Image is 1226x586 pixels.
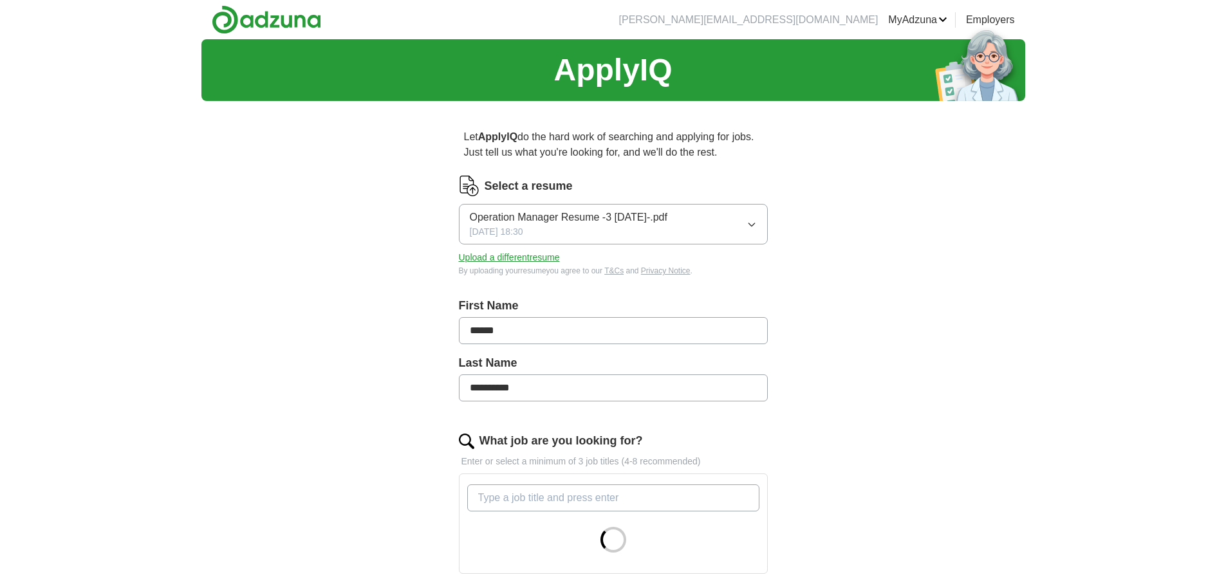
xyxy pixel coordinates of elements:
[604,266,624,275] a: T&Cs
[212,5,321,34] img: Adzuna logo
[478,131,517,142] strong: ApplyIQ
[888,12,947,28] a: MyAdzuna
[459,434,474,449] img: search.png
[459,354,768,372] label: Last Name
[459,176,479,196] img: CV Icon
[485,178,573,195] label: Select a resume
[459,455,768,468] p: Enter or select a minimum of 3 job titles (4-8 recommended)
[619,12,878,28] li: [PERSON_NAME][EMAIL_ADDRESS][DOMAIN_NAME]
[459,251,560,264] button: Upload a differentresume
[553,47,672,93] h1: ApplyIQ
[459,204,768,244] button: Operation Manager Resume -3 [DATE]-.pdf[DATE] 18:30
[479,432,643,450] label: What job are you looking for?
[459,124,768,165] p: Let do the hard work of searching and applying for jobs. Just tell us what you're looking for, an...
[459,265,768,277] div: By uploading your resume you agree to our and .
[470,225,523,239] span: [DATE] 18:30
[966,12,1015,28] a: Employers
[470,210,667,225] span: Operation Manager Resume -3 [DATE]-.pdf
[467,484,759,511] input: Type a job title and press enter
[641,266,691,275] a: Privacy Notice
[459,297,768,315] label: First Name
